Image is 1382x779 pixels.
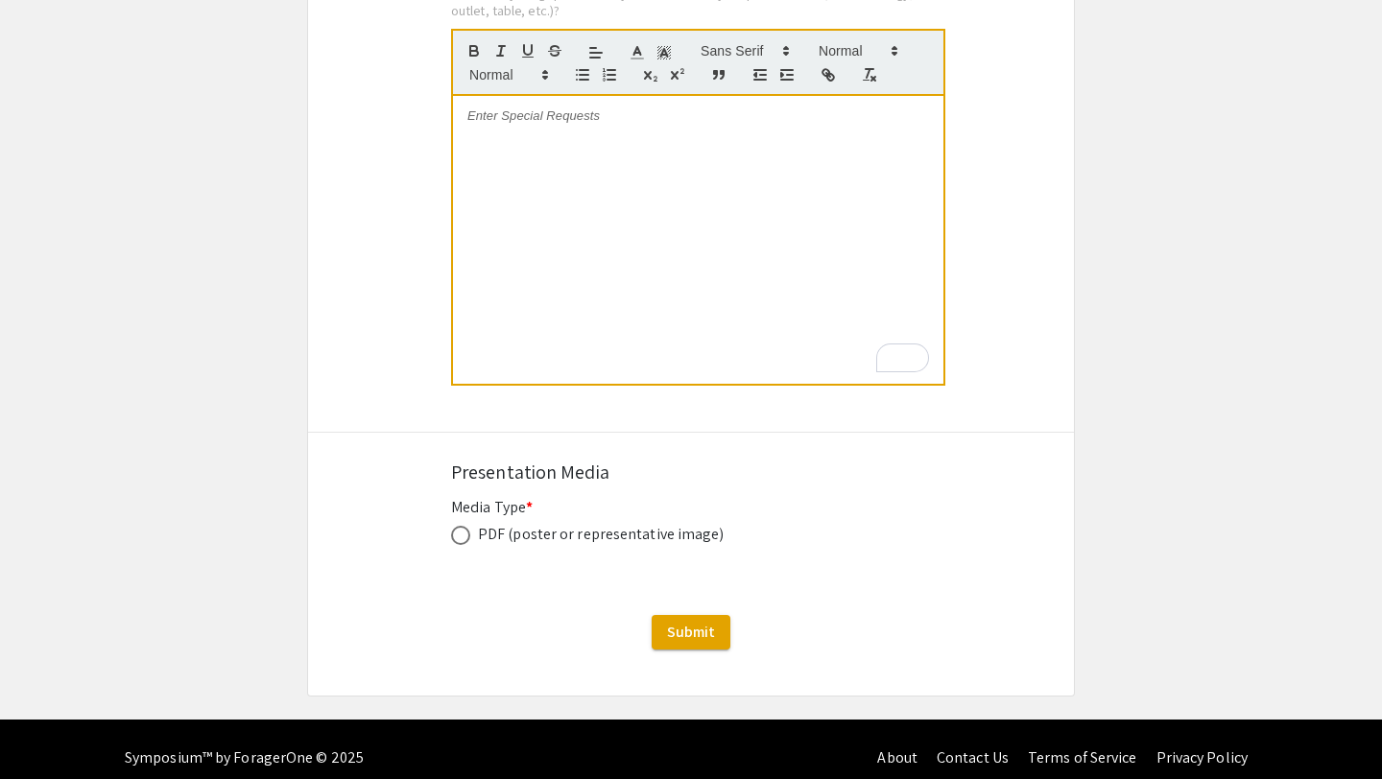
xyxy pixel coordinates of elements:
[1156,747,1248,767] a: Privacy Policy
[877,747,917,767] a: About
[478,523,725,546] div: PDF (poster or representative image)
[14,693,82,765] iframe: Chat
[451,497,533,517] mat-label: Media Type
[453,96,943,384] div: To enrich screen reader interactions, please activate Accessibility in Grammarly extension settings
[1028,747,1137,767] a: Terms of Service
[937,747,1009,767] a: Contact Us
[667,622,715,642] span: Submit
[451,458,931,486] div: Presentation Media
[652,615,730,649] button: Submit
